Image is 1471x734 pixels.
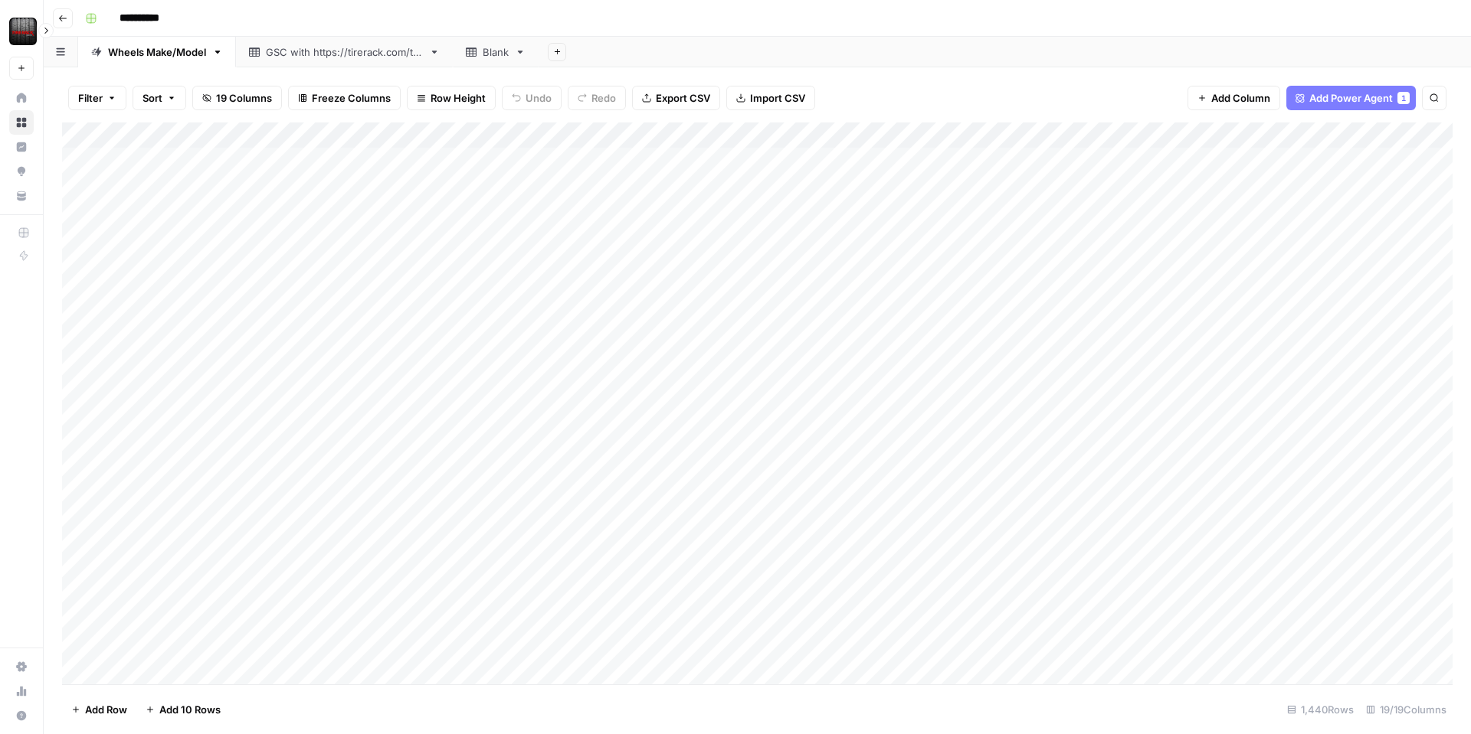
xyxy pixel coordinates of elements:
[9,703,34,728] button: Help + Support
[9,679,34,703] a: Usage
[1360,697,1453,722] div: 19/19 Columns
[236,37,453,67] a: GSC with [URL][DOMAIN_NAME]
[9,12,34,51] button: Workspace: Tire Rack
[9,110,34,135] a: Browse
[1397,92,1410,104] div: 1
[431,90,486,106] span: Row Height
[9,18,37,45] img: Tire Rack Logo
[312,90,391,106] span: Freeze Columns
[9,159,34,184] a: Opportunities
[726,86,815,110] button: Import CSV
[78,37,236,67] a: Wheels Make/Model
[288,86,401,110] button: Freeze Columns
[1309,90,1393,106] span: Add Power Agent
[143,90,162,106] span: Sort
[9,654,34,679] a: Settings
[483,44,509,60] div: Blank
[502,86,562,110] button: Undo
[136,697,230,722] button: Add 10 Rows
[9,184,34,208] a: Your Data
[1211,90,1270,106] span: Add Column
[1281,697,1360,722] div: 1,440 Rows
[159,702,221,717] span: Add 10 Rows
[192,86,282,110] button: 19 Columns
[108,44,206,60] div: Wheels Make/Model
[9,86,34,110] a: Home
[133,86,186,110] button: Sort
[591,90,616,106] span: Redo
[453,37,539,67] a: Blank
[78,90,103,106] span: Filter
[68,86,126,110] button: Filter
[526,90,552,106] span: Undo
[9,135,34,159] a: Insights
[1188,86,1280,110] button: Add Column
[568,86,626,110] button: Redo
[1286,86,1416,110] button: Add Power Agent1
[407,86,496,110] button: Row Height
[750,90,805,106] span: Import CSV
[266,44,423,60] div: GSC with [URL][DOMAIN_NAME]
[632,86,720,110] button: Export CSV
[656,90,710,106] span: Export CSV
[216,90,272,106] span: 19 Columns
[1401,92,1406,104] span: 1
[85,702,127,717] span: Add Row
[62,697,136,722] button: Add Row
